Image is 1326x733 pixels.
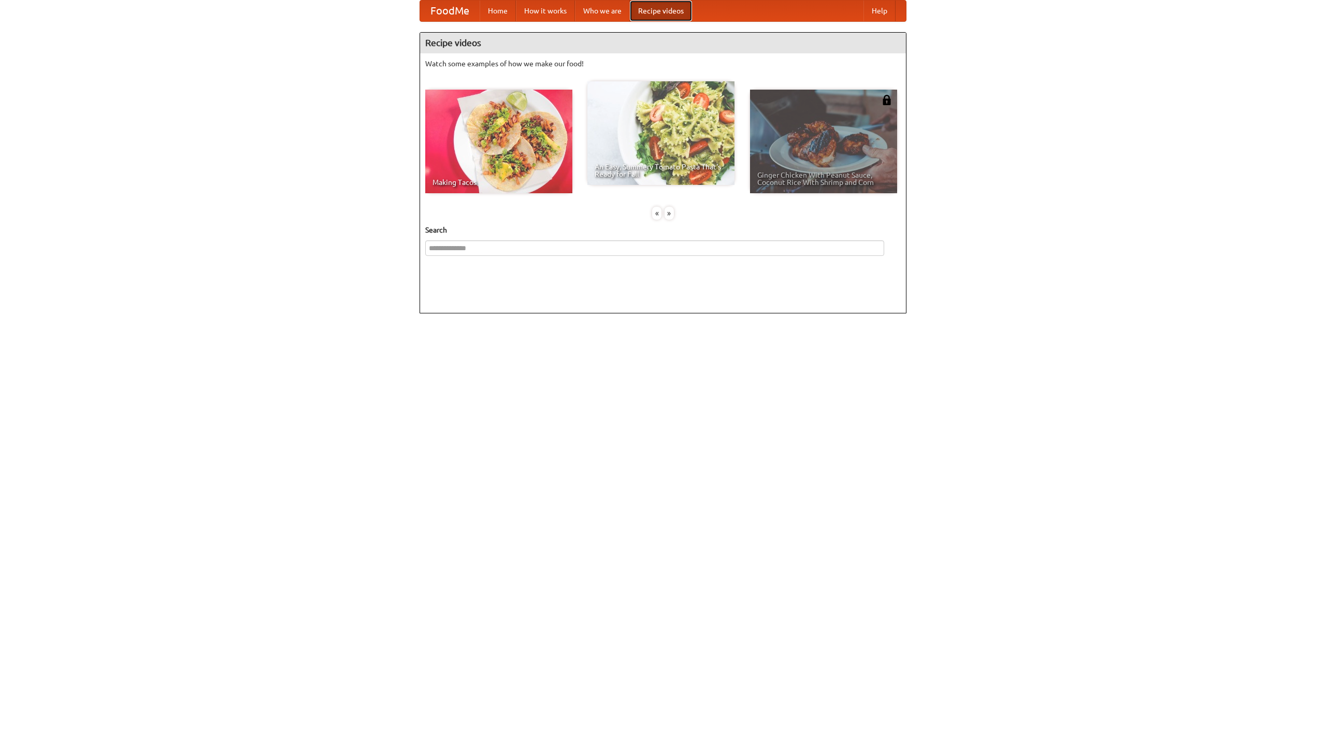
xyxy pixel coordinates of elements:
a: Recipe videos [630,1,692,21]
div: » [665,207,674,220]
p: Watch some examples of how we make our food! [425,59,901,69]
a: Who we are [575,1,630,21]
div: « [652,207,661,220]
h5: Search [425,225,901,235]
span: An Easy, Summery Tomato Pasta That's Ready for Fall [595,163,727,178]
img: 483408.png [882,95,892,105]
a: How it works [516,1,575,21]
span: Making Tacos [433,179,565,186]
a: FoodMe [420,1,480,21]
h4: Recipe videos [420,33,906,53]
a: Making Tacos [425,90,572,193]
a: Home [480,1,516,21]
a: Help [863,1,896,21]
a: An Easy, Summery Tomato Pasta That's Ready for Fall [587,81,734,185]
